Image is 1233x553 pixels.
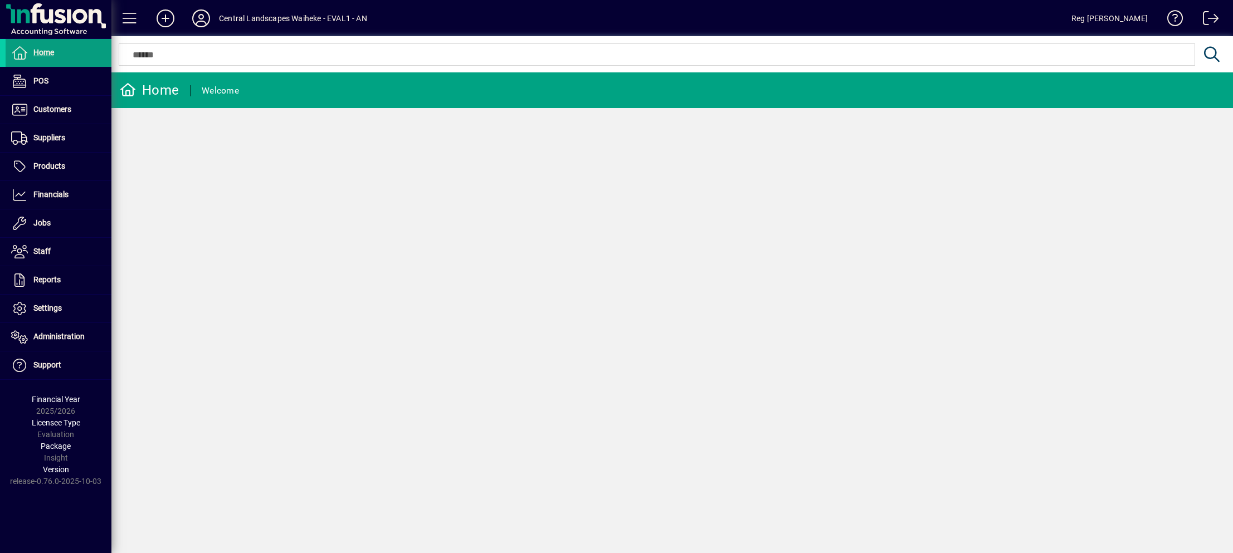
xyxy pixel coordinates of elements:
[6,238,111,266] a: Staff
[202,82,239,100] div: Welcome
[219,9,367,27] div: Central Landscapes Waiheke - EVAL1 - AN
[1159,2,1183,38] a: Knowledge Base
[1071,9,1148,27] div: Reg [PERSON_NAME]
[33,218,51,227] span: Jobs
[183,8,219,28] button: Profile
[148,8,183,28] button: Add
[33,332,85,341] span: Administration
[1195,2,1219,38] a: Logout
[33,360,61,369] span: Support
[33,275,61,284] span: Reports
[6,67,111,95] a: POS
[43,465,69,474] span: Version
[6,295,111,322] a: Settings
[33,304,62,312] span: Settings
[120,81,179,99] div: Home
[33,190,69,199] span: Financials
[33,247,51,256] span: Staff
[6,96,111,124] a: Customers
[33,162,65,170] span: Products
[32,395,80,404] span: Financial Year
[41,442,71,451] span: Package
[6,124,111,152] a: Suppliers
[33,76,48,85] span: POS
[6,209,111,237] a: Jobs
[6,351,111,379] a: Support
[6,181,111,209] a: Financials
[33,48,54,57] span: Home
[33,133,65,142] span: Suppliers
[6,153,111,180] a: Products
[33,105,71,114] span: Customers
[32,418,80,427] span: Licensee Type
[6,266,111,294] a: Reports
[6,323,111,351] a: Administration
